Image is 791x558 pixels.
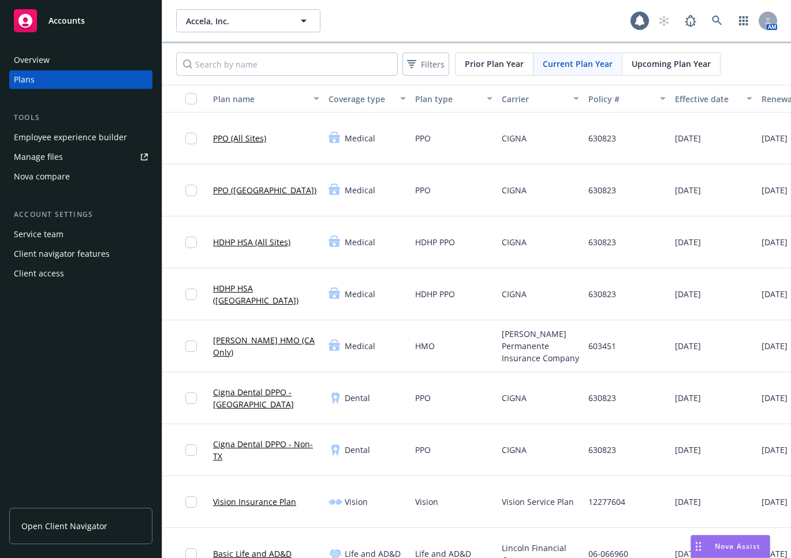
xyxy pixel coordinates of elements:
[345,288,375,300] span: Medical
[415,184,431,196] span: PPO
[588,496,625,508] span: 12277604
[48,16,85,25] span: Accounts
[14,245,110,263] div: Client navigator features
[213,438,319,462] a: Cigna Dental DPPO - Non-TX
[213,386,319,410] a: Cigna Dental DPPO - [GEOGRAPHIC_DATA]
[9,225,152,244] a: Service team
[762,288,788,300] span: [DATE]
[402,53,449,76] button: Filters
[588,288,616,300] span: 630823
[14,167,70,186] div: Nova compare
[345,184,375,196] span: Medical
[14,225,64,244] div: Service team
[345,496,368,508] span: Vision
[762,444,788,456] span: [DATE]
[14,264,64,283] div: Client access
[675,184,701,196] span: [DATE]
[9,167,152,186] a: Nova compare
[415,496,438,508] span: Vision
[345,236,375,248] span: Medical
[185,93,197,104] input: Select all
[762,392,788,404] span: [DATE]
[415,93,480,105] div: Plan type
[588,340,616,352] span: 603451
[652,9,676,32] a: Start snowing
[502,236,527,248] span: CIGNA
[675,444,701,456] span: [DATE]
[176,53,398,76] input: Search by name
[9,128,152,147] a: Employee experience builder
[415,132,431,144] span: PPO
[762,236,788,248] span: [DATE]
[345,132,375,144] span: Medical
[762,132,788,144] span: [DATE]
[675,496,701,508] span: [DATE]
[502,132,527,144] span: CIGNA
[588,132,616,144] span: 630823
[670,85,757,113] button: Effective date
[415,444,431,456] span: PPO
[762,496,788,508] span: [DATE]
[691,535,770,558] button: Nova Assist
[588,236,616,248] span: 630823
[588,93,653,105] div: Policy #
[465,58,524,70] span: Prior Plan Year
[185,133,197,144] input: Toggle Row Selected
[9,51,152,69] a: Overview
[502,328,579,364] span: [PERSON_NAME] Permanente Insurance Company
[213,132,266,144] a: PPO (All Sites)
[14,70,35,89] div: Plans
[675,93,740,105] div: Effective date
[415,340,435,352] span: HMO
[762,340,788,352] span: [DATE]
[213,236,290,248] a: HDHP HSA (All Sites)
[324,85,411,113] button: Coverage type
[345,340,375,352] span: Medical
[213,184,316,196] a: PPO ([GEOGRAPHIC_DATA])
[185,392,197,404] input: Toggle Row Selected
[213,496,296,508] a: Vision Insurance Plan
[675,236,701,248] span: [DATE]
[9,112,152,123] div: Tools
[415,392,431,404] span: PPO
[345,444,370,456] span: Dental
[213,282,319,306] a: HDHP HSA ([GEOGRAPHIC_DATA])
[588,392,616,404] span: 630823
[502,392,527,404] span: CIGNA
[185,289,197,300] input: Toggle Row Selected
[421,58,445,70] span: Filters
[588,184,616,196] span: 630823
[632,58,711,70] span: Upcoming Plan Year
[415,288,455,300] span: HDHP PPO
[176,9,320,32] button: Accela, Inc.
[497,85,584,113] button: Carrier
[706,9,729,32] a: Search
[9,209,152,220] div: Account settings
[675,132,701,144] span: [DATE]
[213,93,307,105] div: Plan name
[329,93,393,105] div: Coverage type
[675,392,701,404] span: [DATE]
[185,340,197,352] input: Toggle Row Selected
[715,541,760,551] span: Nova Assist
[762,184,788,196] span: [DATE]
[675,288,701,300] span: [DATE]
[543,58,613,70] span: Current Plan Year
[185,237,197,248] input: Toggle Row Selected
[679,9,702,32] a: Report a Bug
[502,93,566,105] div: Carrier
[14,128,127,147] div: Employee experience builder
[208,85,324,113] button: Plan name
[186,15,286,27] span: Accela, Inc.
[584,85,670,113] button: Policy #
[9,5,152,37] a: Accounts
[691,535,706,557] div: Drag to move
[9,264,152,283] a: Client access
[345,392,370,404] span: Dental
[21,520,107,532] span: Open Client Navigator
[185,185,197,196] input: Toggle Row Selected
[411,85,497,113] button: Plan type
[185,444,197,456] input: Toggle Row Selected
[14,51,50,69] div: Overview
[502,184,527,196] span: CIGNA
